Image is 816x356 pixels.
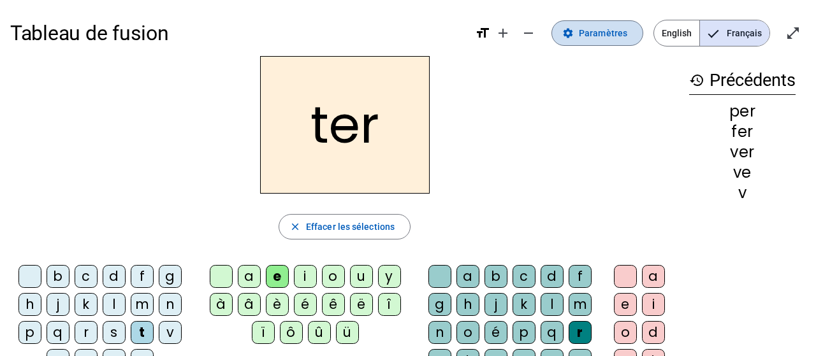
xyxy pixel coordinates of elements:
[280,321,303,344] div: ô
[75,321,98,344] div: r
[131,321,154,344] div: t
[689,124,796,139] div: fer
[541,321,564,344] div: q
[689,185,796,201] div: v
[569,321,592,344] div: r
[47,321,69,344] div: q
[785,25,801,41] mat-icon: open_in_full
[428,293,451,316] div: g
[579,25,627,41] span: Paramètres
[495,25,511,41] mat-icon: add
[689,104,796,119] div: per
[378,265,401,288] div: y
[513,321,535,344] div: p
[131,265,154,288] div: f
[490,20,516,46] button: Augmenter la taille de la police
[47,293,69,316] div: j
[689,73,704,88] mat-icon: history
[103,321,126,344] div: s
[689,165,796,180] div: ve
[294,265,317,288] div: i
[642,293,665,316] div: i
[428,321,451,344] div: n
[569,293,592,316] div: m
[252,321,275,344] div: ï
[308,321,331,344] div: û
[614,321,637,344] div: o
[322,293,345,316] div: ê
[456,293,479,316] div: h
[75,293,98,316] div: k
[47,265,69,288] div: b
[654,20,699,46] span: English
[700,20,769,46] span: Français
[378,293,401,316] div: î
[350,293,373,316] div: ë
[322,265,345,288] div: o
[306,219,395,234] span: Effacer les sélections
[159,321,182,344] div: v
[260,56,430,194] h2: ter
[238,265,261,288] div: a
[294,293,317,316] div: é
[456,321,479,344] div: o
[513,265,535,288] div: c
[551,20,643,46] button: Paramètres
[159,265,182,288] div: g
[653,20,770,46] mat-button-toggle-group: Language selection
[10,13,465,53] h1: Tableau de fusion
[159,293,182,316] div: n
[569,265,592,288] div: f
[541,265,564,288] div: d
[18,321,41,344] div: p
[266,265,289,288] div: e
[103,265,126,288] div: d
[484,321,507,344] div: é
[642,321,665,344] div: d
[210,293,233,316] div: à
[456,265,479,288] div: a
[484,293,507,316] div: j
[541,293,564,316] div: l
[562,27,574,39] mat-icon: settings
[642,265,665,288] div: a
[75,265,98,288] div: c
[689,66,796,95] h3: Précédents
[516,20,541,46] button: Diminuer la taille de la police
[350,265,373,288] div: u
[513,293,535,316] div: k
[521,25,536,41] mat-icon: remove
[289,221,301,232] mat-icon: close
[475,25,490,41] mat-icon: format_size
[614,293,637,316] div: e
[689,145,796,160] div: ver
[238,293,261,316] div: â
[18,293,41,316] div: h
[103,293,126,316] div: l
[484,265,507,288] div: b
[279,214,411,239] button: Effacer les sélections
[780,20,806,46] button: Entrer en plein écran
[266,293,289,316] div: è
[336,321,359,344] div: ü
[131,293,154,316] div: m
